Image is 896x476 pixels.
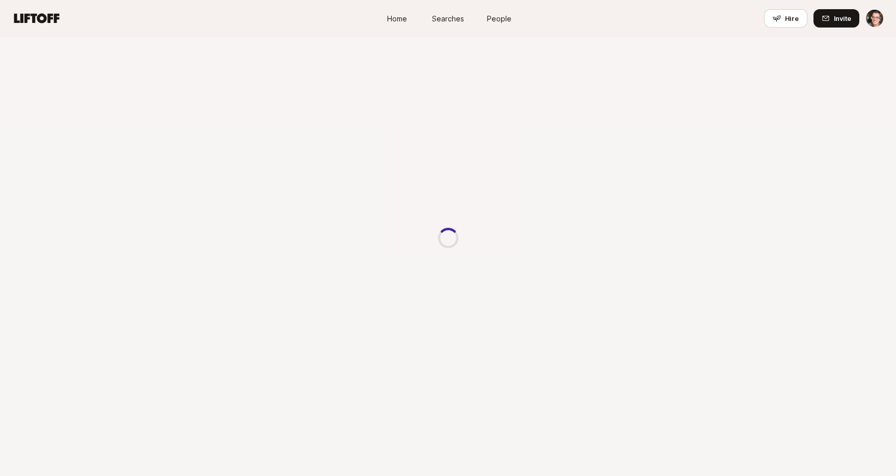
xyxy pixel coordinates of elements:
img: Eric Smith [866,10,883,27]
span: Home [387,13,407,24]
button: Hire [764,9,807,28]
span: Searches [432,13,464,24]
button: Invite [813,9,859,28]
span: Hire [785,13,799,23]
button: Eric Smith [865,9,884,28]
span: People [487,13,511,24]
a: Home [372,9,423,28]
a: People [474,9,525,28]
span: Invite [834,13,851,23]
a: Searches [423,9,474,28]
